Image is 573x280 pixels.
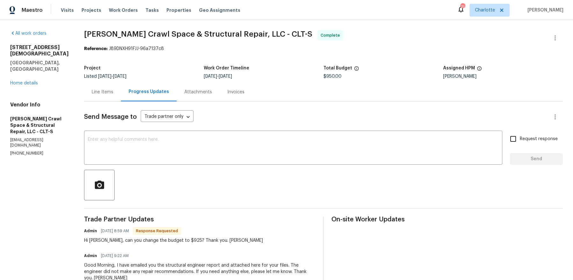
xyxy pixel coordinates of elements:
[227,89,244,95] div: Invoices
[84,114,137,120] span: Send Message to
[22,7,43,13] span: Maestro
[184,89,212,95] div: Attachments
[101,228,129,234] span: [DATE] 8:59 AM
[10,44,69,57] h2: [STREET_ADDRESS][DEMOGRAPHIC_DATA]
[84,47,108,51] b: Reference:
[204,66,249,70] h5: Work Order Timeline
[204,74,232,79] span: -
[323,66,352,70] h5: Total Budget
[98,74,111,79] span: [DATE]
[166,7,191,13] span: Properties
[10,116,69,135] h5: [PERSON_NAME] Crawl Space & Structural Repair, LLC - CLT-S
[477,66,482,74] span: The hpm assigned to this work order.
[10,31,46,36] a: All work orders
[84,74,126,79] span: Listed
[10,102,69,108] h4: Vendor Info
[84,30,312,38] span: [PERSON_NAME] Crawl Space & Structural Repair, LLC - CLT-S
[84,237,263,244] div: Hi [PERSON_NAME], can you change the budget to $925? Thank you. [PERSON_NAME]
[10,137,69,148] p: [EMAIL_ADDRESS][DOMAIN_NAME]
[84,216,315,223] span: Trade Partner Updates
[475,7,495,13] span: Charlotte
[199,7,240,13] span: Geo Assignments
[109,7,138,13] span: Work Orders
[443,66,475,70] h5: Assigned HPM
[84,253,97,259] h6: Admin
[84,46,563,52] div: J89DNXH91FJJ-96a7137c8
[92,89,113,95] div: Line Items
[10,81,38,85] a: Home details
[443,74,563,79] div: [PERSON_NAME]
[331,216,563,223] span: On-site Worker Updates
[61,7,74,13] span: Visits
[129,89,169,95] div: Progress Updates
[10,151,69,156] p: [PHONE_NUMBER]
[141,112,194,122] div: Trade partner only
[204,74,217,79] span: [DATE]
[81,7,101,13] span: Projects
[98,74,126,79] span: -
[101,253,129,259] span: [DATE] 9:22 AM
[145,8,159,12] span: Tasks
[460,4,465,10] div: 71
[219,74,232,79] span: [DATE]
[113,74,126,79] span: [DATE]
[525,7,563,13] span: [PERSON_NAME]
[323,74,342,79] span: $950.00
[321,32,343,39] span: Complete
[133,228,180,234] span: Response Requested
[84,228,97,234] h6: Admin
[354,66,359,74] span: The total cost of line items that have been proposed by Opendoor. This sum includes line items th...
[10,60,69,72] h5: [GEOGRAPHIC_DATA], [GEOGRAPHIC_DATA]
[84,66,101,70] h5: Project
[520,136,558,142] span: Request response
